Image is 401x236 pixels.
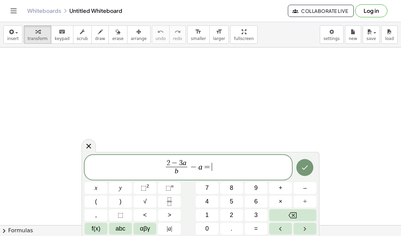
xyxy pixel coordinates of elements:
span: fullscreen [234,36,254,41]
span: = [254,224,258,233]
button: 0 [196,223,219,235]
var: a [198,162,203,171]
button: 8 [220,182,243,194]
button: , [85,209,107,221]
button: format_sizelarger [209,25,229,44]
i: undo [157,28,164,36]
button: new [345,25,361,44]
span: new [349,36,357,41]
button: insert [3,25,22,44]
a: Whiteboards [27,7,61,14]
span: x [95,183,98,193]
span: 3 [254,211,258,220]
span: ⬚ [141,184,146,191]
i: keyboard [59,28,65,36]
button: Superscript [158,182,181,194]
span: | [171,225,172,232]
span: ÷ [303,197,307,206]
span: y [119,183,122,193]
button: Fraction [158,196,181,208]
span: undo [156,36,166,41]
span: settings [324,36,340,41]
span: 8 [230,183,233,193]
button: Log in [355,4,387,17]
button: fullscreen [230,25,257,44]
button: ( [85,196,107,208]
button: Times [269,196,292,208]
button: . [220,223,243,235]
span: – [303,183,307,193]
button: 4 [196,196,219,208]
button: Toggle navigation [8,5,19,16]
button: 5 [220,196,243,208]
span: × [279,197,282,206]
button: x [85,182,107,194]
span: a [167,224,172,233]
span: < [143,211,147,220]
var: a [183,159,187,167]
span: ⬚ [165,184,171,191]
sup: 2 [146,183,149,189]
button: 7 [196,182,219,194]
span: 5 [230,197,233,206]
button: erase [108,25,127,44]
span: − [189,163,198,171]
button: arrange [127,25,151,44]
button: Left arrow [269,223,292,235]
button: Absolute value [158,223,181,235]
sup: n [171,183,174,189]
i: redo [174,28,181,36]
button: y [109,182,132,194]
button: scrub [73,25,92,44]
button: Collaborate Live [288,5,354,17]
button: Equals [245,223,267,235]
span: save [366,36,376,41]
span: Collaborate Live [294,8,348,14]
span: − [170,160,179,167]
i: format_size [216,28,222,36]
span: larger [213,36,225,41]
button: Greater than [158,209,181,221]
var: b [175,167,178,175]
span: 1 [205,211,209,220]
button: 2 [220,209,243,221]
button: Backspace [269,209,316,221]
span: αβγ [140,224,150,233]
button: draw [91,25,109,44]
button: Placeholder [109,209,132,221]
span: ⬚ [118,211,123,220]
button: Alphabet [109,223,132,235]
button: save [363,25,380,44]
button: Minus [294,182,316,194]
span: keypad [55,36,70,41]
button: Less than [134,209,156,221]
span: . [231,224,232,233]
span: 2 [167,159,170,167]
button: 1 [196,209,219,221]
button: Plus [269,182,292,194]
span: √ [143,197,147,206]
button: Done [296,159,313,176]
span: f(x) [92,224,101,233]
button: 9 [245,182,267,194]
span: 4 [205,197,209,206]
span: erase [112,36,123,41]
button: 3 [245,209,267,221]
span: draw [95,36,105,41]
span: 0 [205,224,209,233]
button: settings [320,25,344,44]
span: + [279,183,282,193]
span: abc [116,224,125,233]
button: Greek alphabet [134,223,156,235]
span: insert [7,36,19,41]
span: arrange [131,36,147,41]
span: ( [95,197,97,206]
button: ) [109,196,132,208]
button: Right arrow [294,223,316,235]
span: > [168,211,171,220]
span: 2 [230,211,233,220]
span: | [167,225,168,232]
button: redoredo [169,25,186,44]
span: scrub [77,36,88,41]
